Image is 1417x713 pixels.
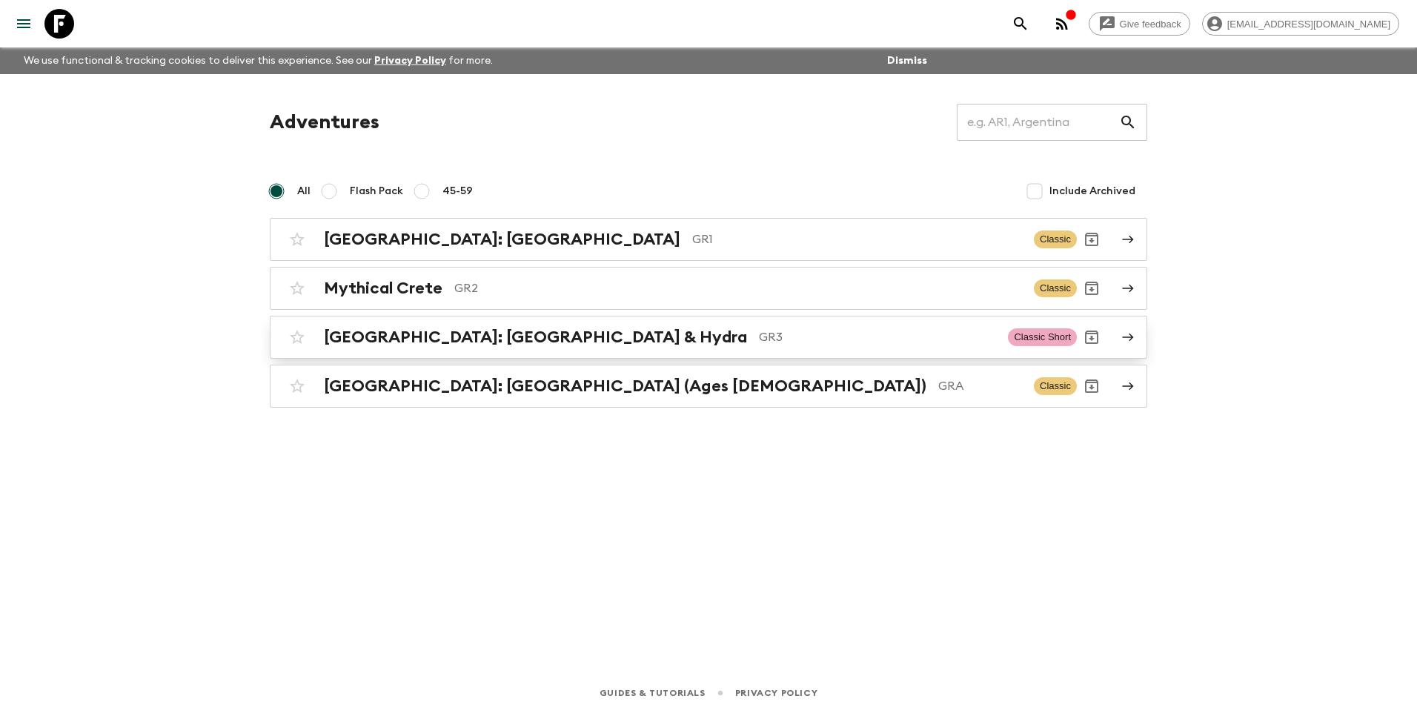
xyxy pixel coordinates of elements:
[1219,19,1398,30] span: [EMAIL_ADDRESS][DOMAIN_NAME]
[1077,322,1106,352] button: Archive
[442,184,473,199] span: 45-59
[454,279,1022,297] p: GR2
[324,328,747,347] h2: [GEOGRAPHIC_DATA]: [GEOGRAPHIC_DATA] & Hydra
[1077,273,1106,303] button: Archive
[1049,184,1135,199] span: Include Archived
[692,231,1022,248] p: GR1
[270,218,1147,261] a: [GEOGRAPHIC_DATA]: [GEOGRAPHIC_DATA]GR1ClassicArchive
[1112,19,1189,30] span: Give feedback
[9,9,39,39] button: menu
[1034,231,1077,248] span: Classic
[270,267,1147,310] a: Mythical CreteGR2ClassicArchive
[938,377,1022,395] p: GRA
[270,316,1147,359] a: [GEOGRAPHIC_DATA]: [GEOGRAPHIC_DATA] & HydraGR3Classic ShortArchive
[324,377,926,396] h2: [GEOGRAPHIC_DATA]: [GEOGRAPHIC_DATA] (Ages [DEMOGRAPHIC_DATA])
[1034,279,1077,297] span: Classic
[1008,328,1077,346] span: Classic Short
[1077,225,1106,254] button: Archive
[18,47,499,74] p: We use functional & tracking cookies to deliver this experience. See our for more.
[1202,12,1399,36] div: [EMAIL_ADDRESS][DOMAIN_NAME]
[883,50,931,71] button: Dismiss
[350,184,403,199] span: Flash Pack
[270,365,1147,408] a: [GEOGRAPHIC_DATA]: [GEOGRAPHIC_DATA] (Ages [DEMOGRAPHIC_DATA])GRAClassicArchive
[1006,9,1035,39] button: search adventures
[759,328,996,346] p: GR3
[957,102,1119,143] input: e.g. AR1, Argentina
[735,685,817,701] a: Privacy Policy
[270,107,379,137] h1: Adventures
[1034,377,1077,395] span: Classic
[374,56,446,66] a: Privacy Policy
[600,685,706,701] a: Guides & Tutorials
[1089,12,1190,36] a: Give feedback
[324,279,442,298] h2: Mythical Crete
[297,184,311,199] span: All
[1077,371,1106,401] button: Archive
[324,230,680,249] h2: [GEOGRAPHIC_DATA]: [GEOGRAPHIC_DATA]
